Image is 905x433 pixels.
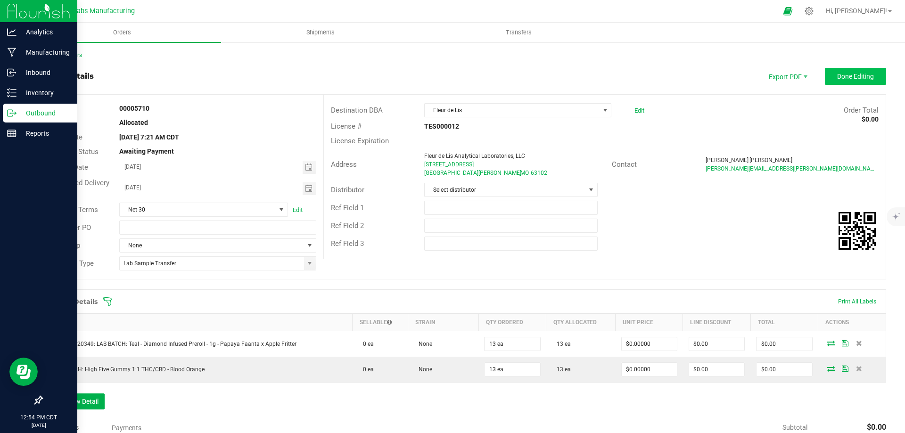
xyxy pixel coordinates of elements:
[424,170,521,176] span: [GEOGRAPHIC_DATA][PERSON_NAME]
[331,122,362,131] span: License #
[839,212,876,250] img: Scan me!
[7,48,16,57] inline-svg: Manufacturing
[420,23,618,42] a: Transfers
[16,47,73,58] p: Manufacturing
[706,165,880,172] span: [PERSON_NAME][EMAIL_ADDRESS][PERSON_NAME][DOMAIN_NAME]
[838,366,852,371] span: Save Order Detail
[689,363,744,376] input: 0
[852,340,866,346] span: Delete Order Detail
[16,87,73,98] p: Inventory
[424,123,459,130] strong: TES000012
[7,88,16,98] inline-svg: Inventory
[867,423,886,432] span: $0.00
[424,153,525,159] span: Fleur de Lis Analytical Laboratories, LLC
[4,422,73,429] p: [DATE]
[9,358,38,386] iframe: Resource center
[16,128,73,139] p: Reports
[119,105,149,112] strong: 00005710
[221,23,420,42] a: Shipments
[120,239,304,252] span: None
[803,7,815,16] div: Manage settings
[757,363,812,376] input: 0
[616,314,683,331] th: Unit Price
[759,68,815,85] li: Export PDF
[4,413,73,422] p: 12:54 PM CDT
[414,341,432,347] span: None
[825,68,886,85] button: Done Editing
[424,161,474,168] span: [STREET_ADDRESS]
[552,341,571,347] span: 13 ea
[100,28,144,37] span: Orders
[358,366,374,373] span: 0 ea
[353,314,408,331] th: Sellable
[331,160,357,169] span: Address
[7,68,16,77] inline-svg: Inbound
[331,106,383,114] span: Destination DBA
[331,221,364,230] span: Ref Field 2
[7,27,16,37] inline-svg: Analytics
[425,183,585,196] span: Select distributor
[16,107,73,119] p: Outbound
[48,341,296,347] span: M00002420349: LAB BATCH: Teal - Diamond Infused Preroll - 1g - Papaya Faanta x Apple Fritter
[42,314,353,331] th: Item
[852,366,866,371] span: Delete Order Detail
[818,314,886,331] th: Actions
[826,7,887,15] span: Hi, [PERSON_NAME]!
[777,2,798,20] span: Open Ecommerce Menu
[844,106,879,114] span: Order Total
[622,337,677,351] input: 0
[838,340,852,346] span: Save Order Detail
[408,314,478,331] th: Strain
[519,170,520,176] span: ,
[782,424,807,431] span: Subtotal
[16,67,73,78] p: Inbound
[546,314,616,331] th: Qty Allocated
[7,108,16,118] inline-svg: Outbound
[331,186,364,194] span: Distributor
[750,314,818,331] th: Total
[7,129,16,138] inline-svg: Reports
[48,366,205,373] span: LAB BATCH: High Five Gummy 1:1 THC/CBD - Blood Orange
[634,107,644,114] a: Edit
[622,363,677,376] input: 0
[706,157,749,163] span: [PERSON_NAME]
[839,212,876,250] qrcode: 00005710
[358,341,374,347] span: 0 ea
[612,160,637,169] span: Contact
[414,366,432,373] span: None
[303,182,316,195] span: Toggle calendar
[862,115,879,123] strong: $0.00
[837,73,874,80] span: Done Editing
[331,204,364,212] span: Ref Field 1
[23,23,221,42] a: Orders
[58,7,135,15] span: Teal Labs Manufacturing
[119,133,179,141] strong: [DATE] 7:21 AM CDT
[16,26,73,38] p: Analytics
[303,161,316,174] span: Toggle calendar
[485,337,540,351] input: 0
[520,170,529,176] span: MO
[331,239,364,248] span: Ref Field 3
[683,314,750,331] th: Line Discount
[120,203,276,216] span: Net 30
[531,170,547,176] span: 63102
[425,104,599,117] span: Fleur de Lis
[293,206,303,213] a: Edit
[294,28,347,37] span: Shipments
[49,179,109,198] span: Requested Delivery Date
[331,137,389,145] span: License Expiration
[493,28,544,37] span: Transfers
[478,314,546,331] th: Qty Ordered
[485,363,540,376] input: 0
[749,157,792,163] span: [PERSON_NAME]
[119,119,148,126] strong: Allocated
[552,366,571,373] span: 13 ea
[689,337,744,351] input: 0
[119,147,174,155] strong: Awaiting Payment
[757,337,812,351] input: 0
